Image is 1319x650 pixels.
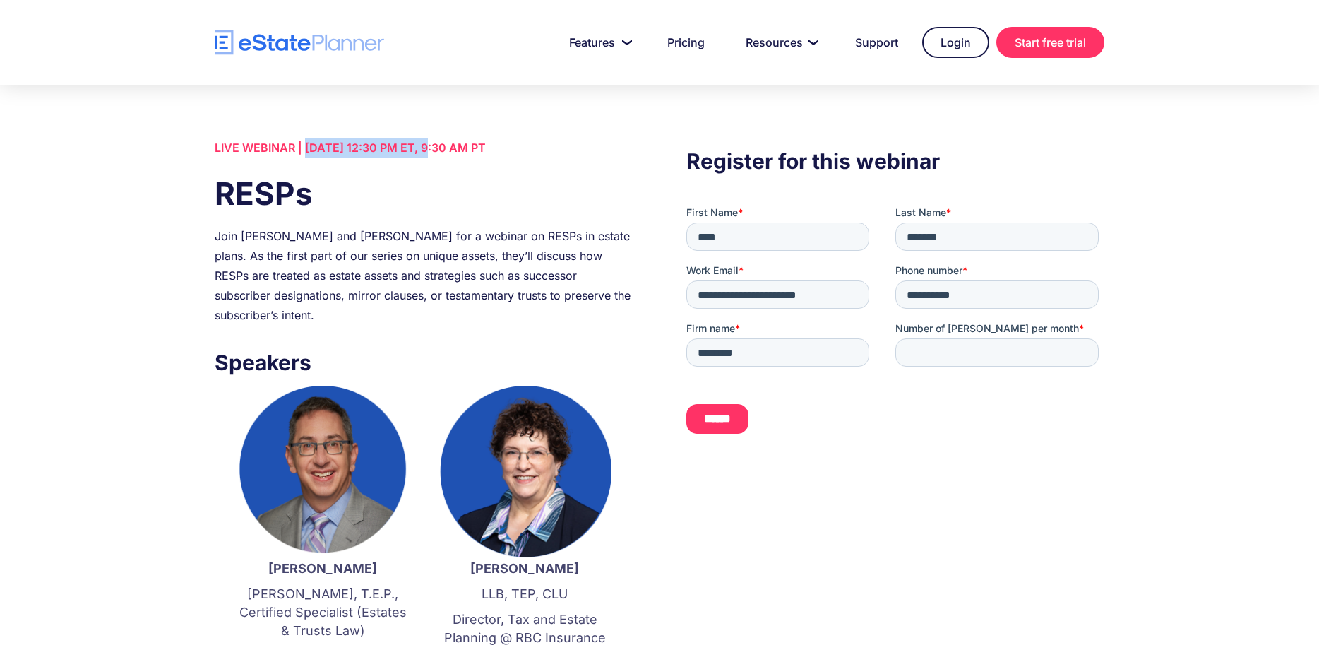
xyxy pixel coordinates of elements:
a: Login [922,27,989,58]
a: Start free trial [996,27,1104,58]
div: LIVE WEBINAR | [DATE] 12:30 PM ET, 9:30 AM PT [215,138,633,158]
a: Support [838,28,915,57]
a: home [215,30,384,55]
strong: [PERSON_NAME] [470,561,579,576]
a: Pricing [650,28,722,57]
h1: RESPs [215,172,633,215]
p: LLB, TEP, CLU [438,585,611,603]
h3: Register for this webinar [686,145,1104,177]
a: Resources [729,28,831,57]
p: Director, Tax and Estate Planning @ RBC Insurance [438,610,611,647]
iframe: Form 0 [686,206,1104,475]
strong: [PERSON_NAME] [268,561,377,576]
p: [PERSON_NAME], T.E.P., Certified Specialist (Estates & Trusts Law) [236,585,410,640]
div: Join [PERSON_NAME] and [PERSON_NAME] for a webinar on RESPs in estate plans. As the first part of... [215,226,633,325]
a: Features [552,28,643,57]
h3: Speakers [215,346,633,379]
